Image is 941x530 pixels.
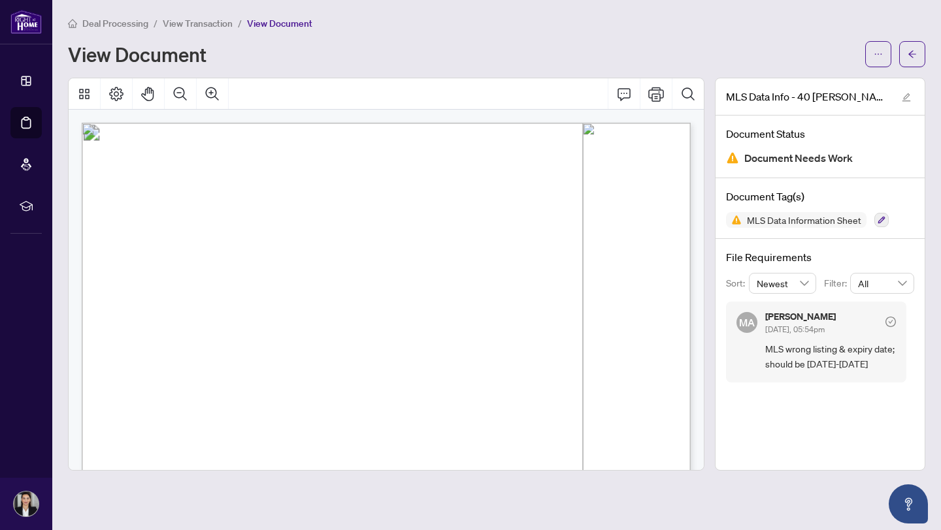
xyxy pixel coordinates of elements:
[238,16,242,31] li: /
[858,273,906,293] span: All
[726,189,914,204] h4: Document Tag(s)
[247,18,312,29] span: View Document
[726,249,914,265] h4: File Requirements
[726,126,914,142] h4: Document Status
[885,317,896,327] span: check-circle
[908,50,917,59] span: arrow-left
[874,50,883,59] span: ellipsis
[10,10,42,34] img: logo
[765,341,896,372] span: MLS wrong listing & expiry date; should be [DATE]-[DATE]
[82,18,148,29] span: Deal Processing
[68,19,77,28] span: home
[744,149,853,167] span: Document Needs Work
[739,315,755,330] span: MA
[889,484,928,523] button: Open asap
[824,276,850,290] p: Filter:
[726,89,889,104] span: MLS Data Info - 40 [PERSON_NAME].pdf
[902,93,911,102] span: edit
[765,324,825,334] span: [DATE], 05:54pm
[765,312,836,321] h5: [PERSON_NAME]
[14,491,39,516] img: Profile Icon
[726,276,749,290] p: Sort:
[163,18,233,29] span: View Transaction
[68,44,206,65] h1: View Document
[757,273,809,293] span: Newest
[726,151,739,164] img: Document Status
[154,16,157,31] li: /
[742,215,867,225] span: MLS Data Information Sheet
[726,212,742,228] img: Status Icon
